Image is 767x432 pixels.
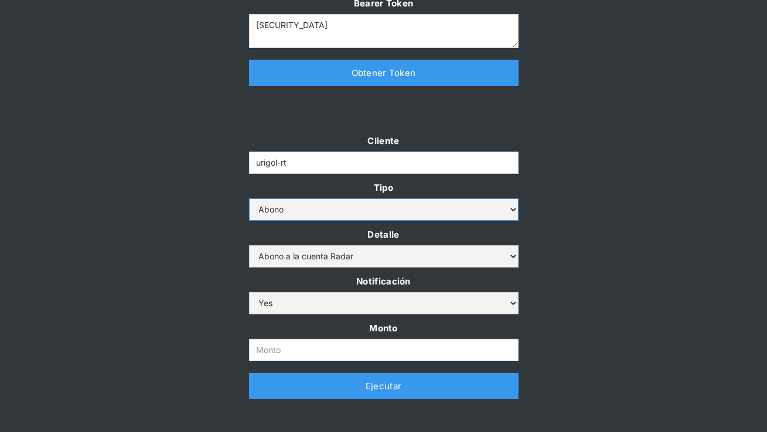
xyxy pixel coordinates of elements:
label: Detalle [249,227,519,242]
label: Monto [249,320,519,336]
label: Tipo [249,180,519,196]
label: Notificación [249,273,519,289]
label: Cliente [249,133,519,149]
a: Obtener Token [249,60,519,86]
a: Ejecutar [249,373,519,399]
form: Form [249,133,519,361]
input: Monto [249,339,519,361]
input: Example Text [249,152,519,174]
